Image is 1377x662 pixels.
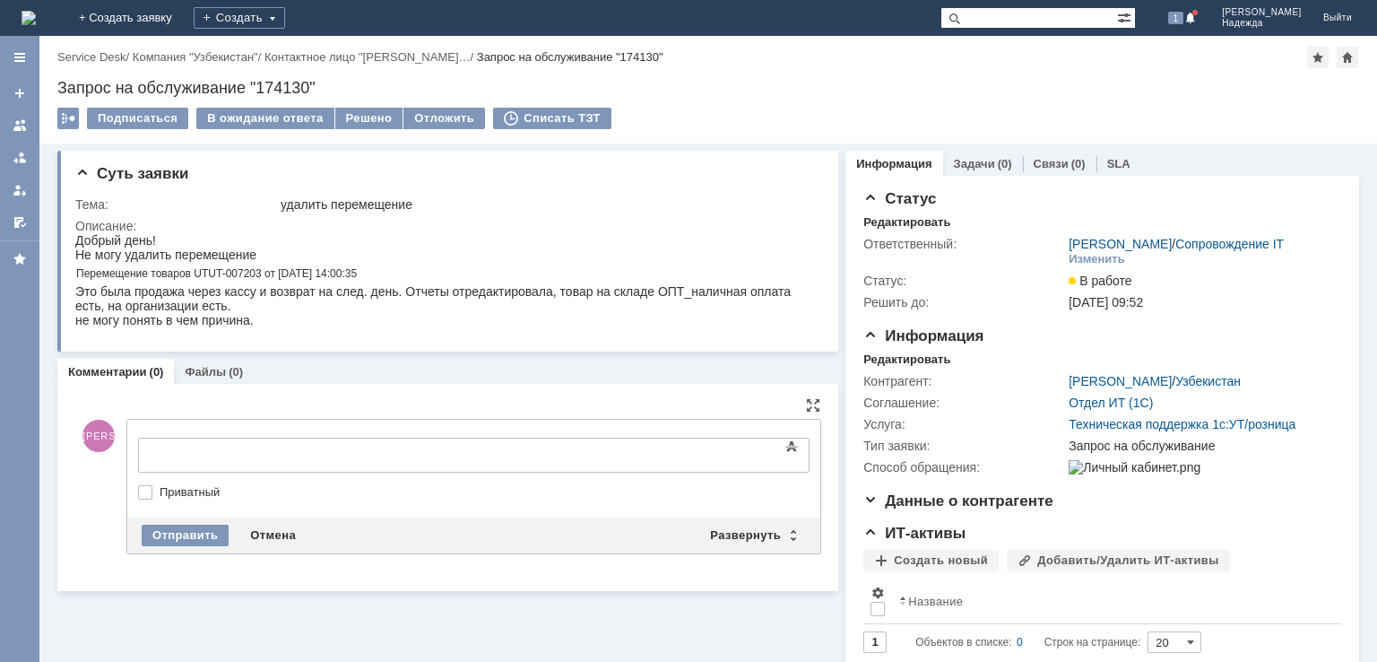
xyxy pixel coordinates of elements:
[1069,252,1125,266] div: Изменить
[82,420,115,452] span: [PERSON_NAME]
[1222,18,1302,29] span: Надежда
[781,436,802,457] span: Показать панель инструментов
[229,365,243,379] div: (0)
[1069,417,1295,431] a: Техническая поддержка 1с:УТ/розница
[1175,237,1284,251] a: Сопровождение IT
[5,144,34,172] a: Заявки в моей ответственности
[1069,374,1241,388] div: /
[133,50,258,64] a: Компания "Узбекистан"
[160,485,806,500] label: Приватный
[863,215,950,230] div: Редактировать
[5,111,34,140] a: Заявки на командах
[57,79,1359,97] div: Запрос на обслуживание "174130"
[1175,374,1241,388] a: Узбекистан
[75,197,277,212] div: Тема:
[1168,12,1184,24] span: 1
[1069,274,1131,288] span: В работе
[1069,396,1153,410] a: Отдел ИТ (1С)
[1069,439,1332,453] div: Запрос на обслуживание
[1017,632,1023,653] div: 0
[856,157,931,170] a: Информация
[1307,47,1329,68] div: Добавить в избранное
[1,34,281,47] span: Перемещение товаров UTUT-007203 от [DATE] 14:00:35
[5,208,34,237] a: Мои согласования
[5,176,34,205] a: Мои заявки
[22,11,36,25] img: logo
[477,50,663,64] div: Запрос на обслуживание "174130"
[892,579,1327,624] th: Название
[915,632,1140,653] i: Строк на странице:
[863,396,1065,410] div: Соглашение:
[1034,157,1069,170] a: Связи
[1222,7,1302,18] span: [PERSON_NAME]
[1107,157,1130,170] a: SLA
[863,190,936,207] span: Статус
[57,108,79,129] div: Работа с массовостью
[908,595,963,608] div: Название
[57,50,133,64] div: /
[264,50,471,64] a: Контактное лицо "[PERSON_NAME]…
[133,50,264,64] div: /
[863,237,1065,251] div: Ответственный:
[264,50,477,64] div: /
[75,165,188,182] span: Суть заявки
[863,327,983,344] span: Информация
[185,365,226,379] a: Файлы
[68,365,147,379] a: Комментарии
[150,365,164,379] div: (0)
[194,7,285,29] div: Создать
[863,439,1065,453] div: Тип заявки:
[863,460,1065,475] div: Способ обращения:
[863,353,950,367] div: Редактировать
[1069,237,1172,251] a: [PERSON_NAME]
[1117,8,1135,25] span: Расширенный поиск
[1069,460,1200,475] img: Личный кабинет.png
[863,274,1065,288] div: Статус:
[1069,295,1143,309] span: [DATE] 09:52
[863,374,1065,388] div: Контрагент:
[22,11,36,25] a: Перейти на домашнюю страницу
[863,492,1053,510] span: Данные о контрагенте
[863,525,966,542] span: ИТ-активы
[57,50,126,64] a: Service Desk
[915,636,1011,649] span: Объектов в списке:
[870,586,885,600] span: Настройки
[75,219,817,233] div: Описание:
[954,157,995,170] a: Задачи
[1069,237,1284,251] div: /
[863,295,1065,309] div: Решить до:
[5,79,34,108] a: Создать заявку
[1069,374,1172,388] a: [PERSON_NAME]
[1337,47,1358,68] div: Сделать домашней страницей
[806,398,820,413] div: На всю страницу
[998,157,1012,170] div: (0)
[281,197,813,212] div: удалить перемещение
[863,417,1065,431] div: Услуга:
[1071,157,1086,170] div: (0)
